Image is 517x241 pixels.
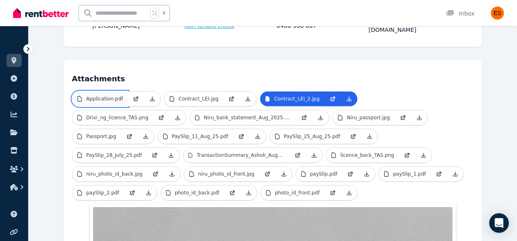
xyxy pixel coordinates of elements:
[240,91,256,106] a: Download Attachment
[290,148,306,163] a: Open in new Tab
[276,167,292,181] a: Download Attachment
[446,9,475,18] div: Inbox
[190,110,296,125] a: Niru_bank_statement_Aug_2025.pdf
[312,110,329,125] a: Download Attachment
[233,129,250,144] a: Open in new Tab
[72,91,128,106] a: Application.pdf
[345,129,361,144] a: Open in new Tab
[347,114,390,121] p: Niru_passport.jpg
[359,167,375,181] a: Download Attachment
[341,91,357,106] a: Download Attachment
[223,91,240,106] a: Open in new Tab
[296,110,312,125] a: Open in new Tab
[250,129,266,144] a: Download Attachment
[140,185,157,200] a: Download Attachment
[270,129,345,144] a: PaySlip_25_Aug_25.pdf
[153,110,169,125] a: Open in new Tab
[395,110,411,125] a: Open in new Tab
[411,110,428,125] a: Download Attachment
[204,114,291,121] p: Niru_bank_statement_Aug_2025.pdf
[138,129,154,144] a: Download Attachment
[147,148,163,163] a: Open in new Tab
[169,110,186,125] a: Download Attachment
[158,129,233,144] a: PaySlip_11_Aug_25.pdf
[72,167,147,181] a: niru_photo_id_back.jpg
[72,129,121,144] a: Passport.jpg
[261,185,324,200] a: photo_id_front.pdf
[121,129,138,144] a: Open in new Tab
[341,185,357,200] a: Download Attachment
[447,167,464,181] a: Download Attachment
[124,185,140,200] a: Open in new Tab
[161,185,224,200] a: photo_id_back.pdf
[164,167,180,181] a: Download Attachment
[342,167,359,181] a: Open in new Tab
[340,152,394,158] p: licence_back_TAS.png
[325,91,341,106] a: Open in new Tab
[165,91,223,106] a: Contract_LEI.jpg
[86,171,143,177] p: niru_photo_id_back.jpg
[198,171,254,177] p: niru_photo_id_front.jpg
[326,148,399,163] a: licence_back_TAS.png
[144,91,160,106] a: Download Attachment
[306,148,322,163] a: Download Attachment
[163,10,165,16] span: k
[274,96,319,102] p: Contract_LEI_2.jpg
[86,114,148,121] p: Drivi_ng_licence_TAS.png
[361,129,378,144] a: Download Attachment
[197,152,285,158] p: TransactionSummary_Ashok_Aug_25.pdf
[72,148,147,163] a: PaySlip_28_July_25.pdf
[175,190,219,196] p: photo_id_back.pdf
[183,148,290,163] a: TransactionSummary_Ashok_Aug_25.pdf
[72,185,124,200] a: paySlip_2.pdf
[72,68,474,85] h4: Attachments
[172,133,228,140] p: PaySlip_11_Aug_25.pdf
[325,185,341,200] a: Open in new Tab
[163,148,179,163] a: Download Attachment
[399,148,415,163] a: Open in new Tab
[72,110,153,125] a: Drivi_ng_licence_TAS.png
[275,190,319,196] p: photo_id_front.pdf
[310,171,337,177] p: paySlip.pdf
[86,96,123,102] p: Application.pdf
[284,133,340,140] p: PaySlip_25_Aug_25.pdf
[393,171,426,177] p: paySlip_1.pdf
[86,133,116,140] p: Passport.jpg
[86,190,119,196] p: paySlip_2.pdf
[296,167,342,181] a: paySlip.pdf
[224,185,241,200] a: Open in new Tab
[13,7,69,19] img: RentBetter
[147,167,164,181] a: Open in new Tab
[333,110,394,125] a: Niru_passport.jpg
[241,185,257,200] a: Download Attachment
[128,91,144,106] a: Open in new Tab
[431,167,447,181] a: Open in new Tab
[489,213,509,233] div: Open Intercom Messenger
[184,167,259,181] a: niru_photo_id_front.jpg
[260,91,324,106] a: Contract_LEI_2.jpg
[491,7,504,20] img: Evangeline Samoilov
[259,167,276,181] a: Open in new Tab
[415,148,432,163] a: Download Attachment
[178,96,218,102] p: Contract_LEI.jpg
[86,152,142,158] p: PaySlip_28_July_25.pdf
[379,167,431,181] a: paySlip_1.pdf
